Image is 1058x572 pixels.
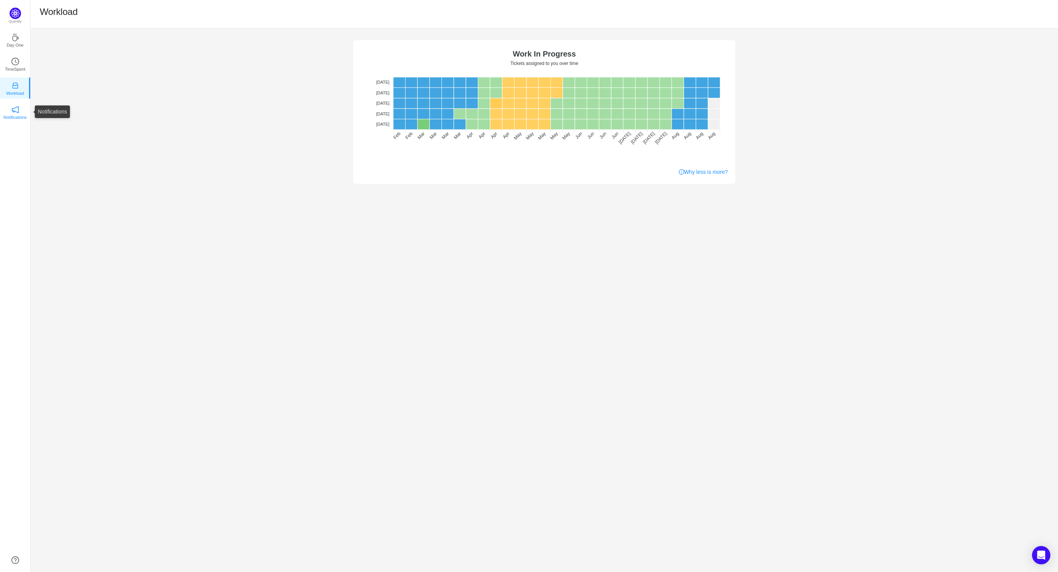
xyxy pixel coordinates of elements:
[630,131,644,145] tspan: [DATE]
[670,131,680,141] tspan: Aug
[1032,546,1050,564] div: Open Intercom Messenger
[40,6,78,18] h1: Workload
[11,106,19,113] i: icon: notification
[561,131,571,141] tspan: May
[11,58,19,65] i: icon: clock-circle
[610,131,620,140] tspan: Jun
[513,131,523,141] tspan: May
[9,19,22,24] p: Quantify
[376,80,389,84] tspan: [DATE]
[683,131,692,141] tspan: Aug
[392,131,402,140] tspan: Feb
[513,50,576,58] text: Work In Progress
[537,131,547,141] tspan: May
[510,61,578,66] text: Tickets assigned to you over time
[707,131,716,141] tspan: Aug
[404,131,414,140] tspan: Feb
[549,131,559,141] tspan: May
[679,169,684,175] i: icon: info-circle
[417,131,426,141] tspan: Mar
[428,131,438,141] tspan: Mar
[525,131,535,141] tspan: May
[11,108,19,116] a: icon: notificationNotifications
[10,8,21,19] img: Quantify
[441,131,450,141] tspan: Mar
[598,131,607,140] tspan: Jun
[654,131,668,145] tspan: [DATE]
[490,131,498,140] tspan: Apr
[679,168,728,176] a: Why less is more?
[502,131,511,140] tspan: Apr
[6,42,23,49] p: Day One
[11,60,19,68] a: icon: clock-circleTimeSpent
[376,91,389,95] tspan: [DATE]
[618,131,632,145] tspan: [DATE]
[477,131,486,140] tspan: Apr
[11,82,19,89] i: icon: inbox
[11,556,19,564] a: icon: question-circle
[11,36,19,44] a: icon: coffeeDay One
[453,131,462,141] tspan: Mar
[574,131,583,140] tspan: Jun
[642,131,656,145] tspan: [DATE]
[11,84,19,92] a: icon: inboxWorkload
[695,131,704,141] tspan: Aug
[376,112,389,116] tspan: [DATE]
[3,114,27,121] p: Notifications
[586,131,596,140] tspan: Jun
[5,66,26,73] p: TimeSpent
[11,34,19,41] i: icon: coffee
[466,131,474,140] tspan: Apr
[376,122,389,126] tspan: [DATE]
[376,101,389,105] tspan: [DATE]
[6,90,24,97] p: Workload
